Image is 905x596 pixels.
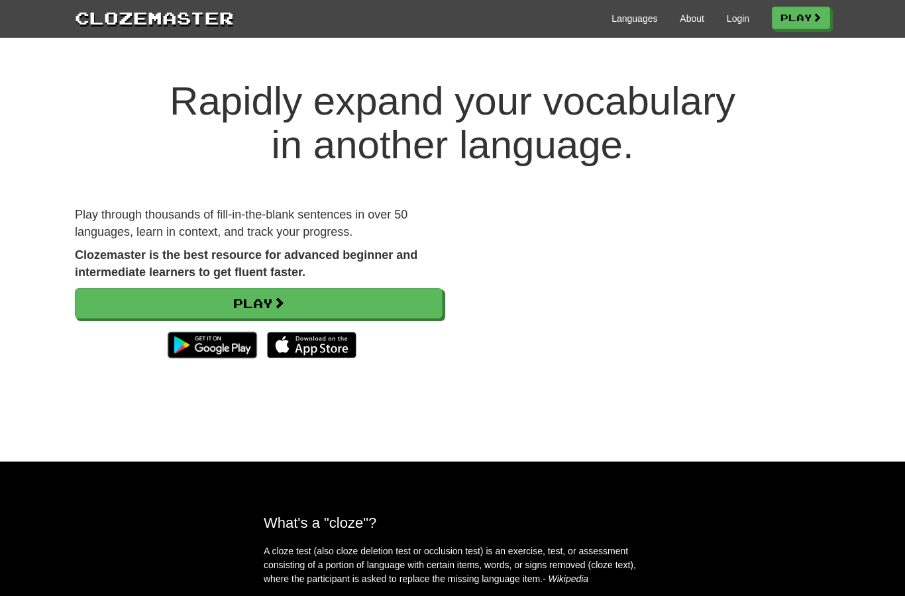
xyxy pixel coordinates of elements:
[75,248,417,279] strong: Clozemaster is the best resource for advanced beginner and intermediate learners to get fluent fa...
[264,515,641,531] h2: What's a "cloze"?
[75,288,443,319] a: Play
[75,207,443,240] p: Play through thousands of fill-in-the-blank sentences in over 50 languages, learn in context, and...
[267,332,356,358] img: Download_on_the_App_Store_Badge_US-UK_135x40-25178aeef6eb6b83b96f5f2d004eda3bffbb37122de64afbaef7...
[772,7,830,29] a: Play
[727,12,749,25] a: Login
[612,12,657,25] a: Languages
[264,544,641,586] p: A cloze test (also cloze deletion test or occlusion test) is an exercise, test, or assessment con...
[543,573,588,584] em: - Wikipedia
[680,12,704,25] a: About
[161,325,264,365] img: Get it on Google Play
[75,5,234,30] a: Clozemaster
